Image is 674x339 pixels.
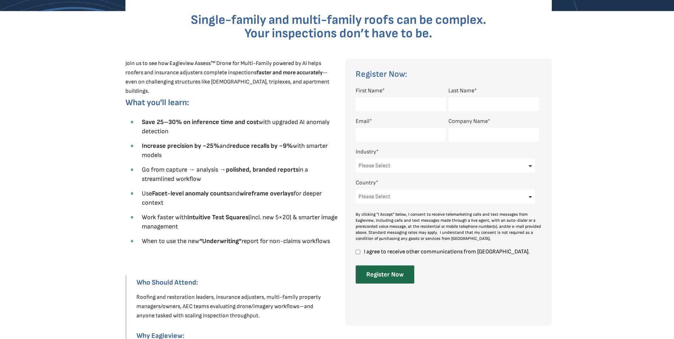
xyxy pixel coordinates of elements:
strong: polished, branded reports [226,166,298,173]
span: First Name [356,87,382,94]
span: Register Now: [356,69,407,79]
strong: Who Should Attend: [136,278,198,287]
strong: Intuitive Test Squares [187,214,248,221]
span: Go from capture → analysis → in a streamlined workflow [142,166,308,183]
span: Use and for deeper context [142,190,322,206]
span: Single-family and multi-family roofs can be complex. [191,12,486,28]
span: Industry [356,149,376,155]
span: Join us to see how Eagleview Assess™ Drone for Multi-Family powered by AI helps roofers and insur... [125,60,329,95]
strong: Save 25–30% on inference time and cost [142,118,259,126]
strong: Increase precision by ~25% [142,142,220,150]
strong: Facet-level anomaly counts [152,190,229,197]
span: Country [356,179,376,186]
span: Roofing and restoration leaders, insurance adjusters, multi-family property managers/owners, AEC ... [136,294,321,319]
span: Last Name [448,87,474,94]
span: with upgraded AI anomaly detection [142,118,330,135]
strong: wireframe overlays [239,190,293,197]
span: Your inspections don’t have to be. [244,26,432,41]
strong: reduce recalls by ~9% [230,142,293,150]
span: When to use the new report for non-claims workflows [142,237,330,245]
input: Register Now [356,265,414,284]
span: Work faster with (incl. new 5×20) & smarter image management [142,214,338,230]
span: Company Name [448,118,488,125]
span: What you'll learn: [125,97,189,108]
div: By clicking "I Accept" below, I consent to receive telemarketing calls and text messages from Eag... [356,211,542,242]
span: Email [356,118,370,125]
span: and with smarter models [142,142,328,159]
strong: “Underwriting” [199,237,242,245]
input: I agree to receive other communications from [GEOGRAPHIC_DATA]. [356,249,360,255]
strong: faster and more accurately [257,69,323,76]
span: I agree to receive other communications from [GEOGRAPHIC_DATA]. [363,249,539,255]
